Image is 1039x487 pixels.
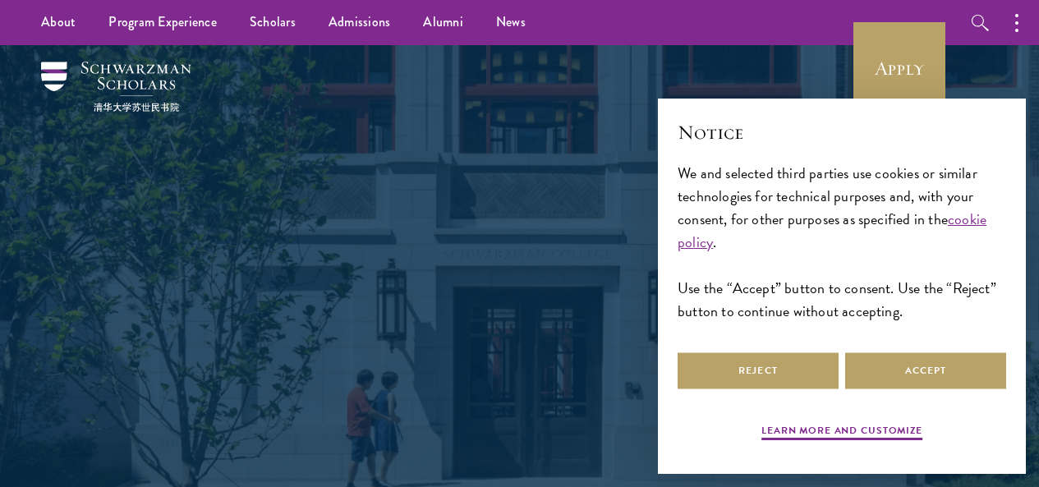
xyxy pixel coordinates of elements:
[853,22,945,114] a: Apply
[678,208,986,253] a: cookie policy
[678,352,839,389] button: Reject
[678,118,1006,146] h2: Notice
[845,352,1006,389] button: Accept
[761,423,922,443] button: Learn more and customize
[678,162,1006,324] div: We and selected third parties use cookies or similar technologies for technical purposes and, wit...
[41,62,191,112] img: Schwarzman Scholars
